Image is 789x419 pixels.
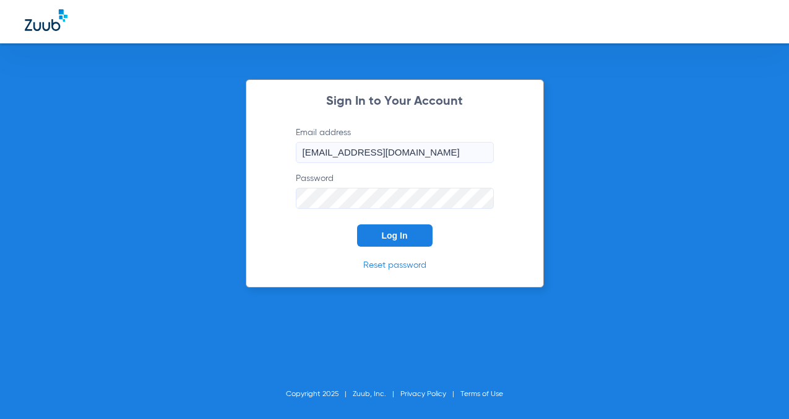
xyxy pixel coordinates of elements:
[296,172,494,209] label: Password
[296,126,494,163] label: Email address
[357,224,433,247] button: Log In
[296,188,494,209] input: Password
[25,9,67,31] img: Zuub Logo
[460,390,503,398] a: Terms of Use
[363,261,426,270] a: Reset password
[382,231,408,240] span: Log In
[286,388,353,400] li: Copyright 2025
[296,142,494,163] input: Email address
[353,388,400,400] li: Zuub, Inc.
[400,390,446,398] a: Privacy Policy
[727,359,789,419] iframe: Chat Widget
[277,95,512,108] h2: Sign In to Your Account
